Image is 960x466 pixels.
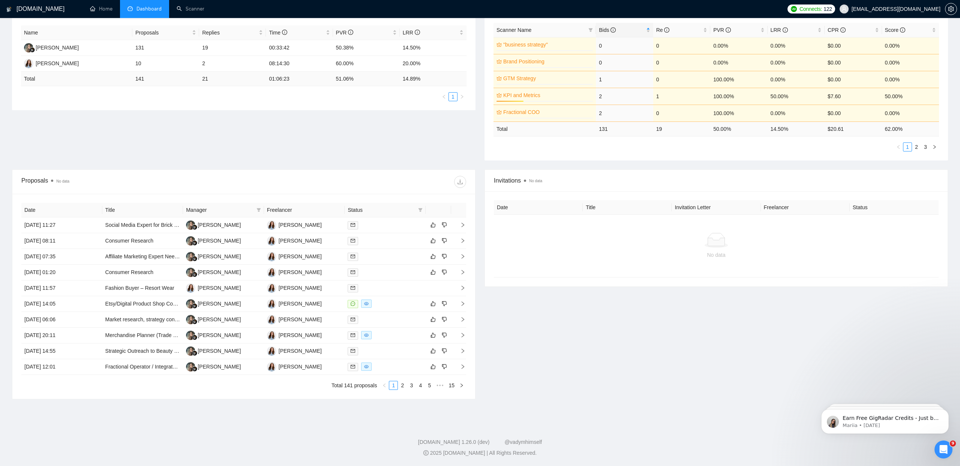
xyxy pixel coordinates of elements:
[136,6,162,12] span: Dashboard
[429,220,438,229] button: like
[21,72,132,86] td: Total
[186,220,195,230] img: LK
[186,362,195,372] img: LK
[199,40,266,56] td: 19
[267,348,322,354] a: JM[PERSON_NAME]
[132,72,199,86] td: 141
[653,54,710,71] td: 0
[457,381,466,390] li: Next Page
[269,30,287,36] span: Time
[24,59,33,68] img: JM
[454,179,466,185] span: download
[503,57,591,66] a: Brand Positioning
[882,54,939,71] td: 0.00%
[267,346,276,356] img: JM
[192,351,197,356] img: gigradar-bm.png
[454,176,466,188] button: download
[192,272,197,277] img: gigradar-bm.png
[448,92,457,101] li: 1
[267,252,276,261] img: JM
[596,121,653,136] td: 131
[186,315,195,324] img: LK
[192,225,197,230] img: gigradar-bm.png
[882,121,939,136] td: 62.00 %
[825,105,882,121] td: $0.00
[457,92,466,101] button: right
[279,284,322,292] div: [PERSON_NAME]
[496,27,531,33] span: Scanner Name
[417,204,424,216] span: filter
[442,94,446,99] span: left
[264,203,345,217] th: Freelancer
[791,6,797,12] img: upwork-logo.png
[440,252,449,261] button: dislike
[828,27,845,33] span: CPR
[36,59,79,67] div: [PERSON_NAME]
[596,54,653,71] td: 0
[429,299,438,308] button: like
[588,28,593,32] span: filter
[903,142,912,151] li: 1
[429,315,438,324] button: like
[825,88,882,105] td: $7.60
[105,222,237,228] a: Social Media Expert for Brick & Mortar Retail Businesses
[132,40,199,56] td: 131
[282,30,287,35] span: info-circle
[503,40,591,49] a: "business strategy"
[267,269,322,275] a: JM[PERSON_NAME]
[279,315,322,324] div: [PERSON_NAME]
[710,88,767,105] td: 100.00%
[587,24,594,36] span: filter
[825,71,882,88] td: $0.00
[653,105,710,121] td: 0
[429,268,438,277] button: like
[56,179,69,183] span: No data
[496,109,502,115] span: crown
[825,37,882,54] td: $0.00
[903,143,912,151] a: 1
[440,220,449,229] button: dislike
[449,93,457,101] a: 1
[496,76,502,81] span: crown
[430,222,436,228] span: like
[434,381,446,390] span: •••
[416,381,424,390] a: 4
[279,331,322,339] div: [PERSON_NAME]
[429,236,438,245] button: like
[440,315,449,324] button: dislike
[504,439,542,445] a: @vadymhimself
[105,332,232,338] a: Merchandise Planner (Trade & Merchandise Manager)
[896,145,901,149] span: left
[132,56,199,72] td: 10
[430,253,436,259] span: like
[415,30,420,35] span: info-circle
[30,47,35,52] img: gigradar-bm.png
[198,347,241,355] div: [PERSON_NAME]
[894,142,903,151] li: Previous Page
[266,56,333,72] td: 08:14:30
[885,27,905,33] span: Score
[494,200,583,215] th: Date
[132,25,199,40] th: Proposals
[279,363,322,371] div: [PERSON_NAME]
[768,88,825,105] td: 50.00%
[921,143,930,151] a: 3
[186,331,195,340] img: LK
[439,92,448,101] button: left
[945,6,957,12] span: setting
[440,362,449,371] button: dislike
[596,105,653,121] td: 2
[921,142,930,151] li: 3
[186,316,241,322] a: LK[PERSON_NAME]
[267,222,322,228] a: JM[PERSON_NAME]
[930,142,939,151] li: Next Page
[192,256,197,261] img: gigradar-bm.png
[418,439,490,445] a: [DOMAIN_NAME] 1.26.0 (dev)
[198,315,241,324] div: [PERSON_NAME]
[457,381,466,390] button: right
[656,27,670,33] span: Re
[105,238,153,244] a: Consumer Research
[11,16,139,40] div: message notification from Mariia, 6d ago. Earn Free GigRadar Credits - Just by Sharing Your Story...
[267,300,322,306] a: JM[PERSON_NAME]
[105,253,246,259] a: Affiliate Marketing Expert Needed for (Niche) Clothing Brand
